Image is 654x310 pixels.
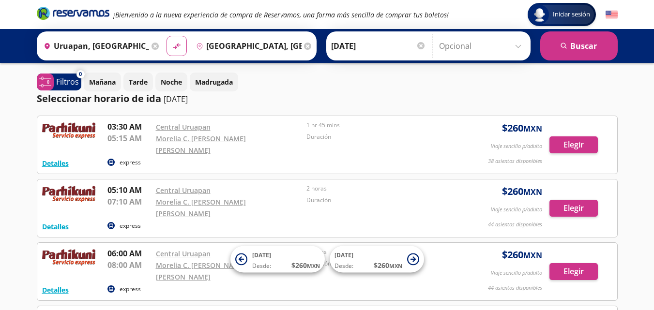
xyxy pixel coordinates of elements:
[502,184,542,199] span: $ 260
[42,221,69,232] button: Detalles
[491,142,542,150] p: Viaje sencillo p/adulto
[502,248,542,262] span: $ 260
[307,262,320,269] small: MXN
[549,136,598,153] button: Elegir
[155,73,187,91] button: Noche
[306,121,453,130] p: 1 hr 45 mins
[42,248,95,267] img: RESERVAMOS
[523,187,542,197] small: MXN
[330,246,424,273] button: [DATE]Desde:$260MXN
[107,248,151,259] p: 06:00 AM
[549,200,598,217] button: Elegir
[79,70,82,78] span: 0
[488,221,542,229] p: 44 asientos disponibles
[389,262,402,269] small: MXN
[335,262,353,270] span: Desde:
[120,285,141,294] p: express
[439,34,526,58] input: Opcional
[107,133,151,144] p: 05:15 AM
[120,158,141,167] p: express
[42,184,95,204] img: RESERVAMOS
[306,133,453,141] p: Duración
[129,77,148,87] p: Tarde
[291,260,320,270] span: $ 260
[37,74,81,90] button: 0Filtros
[84,73,121,91] button: Mañana
[156,186,211,195] a: Central Uruapan
[42,158,69,168] button: Detalles
[37,6,109,23] a: Brand Logo
[331,34,426,58] input: Elegir Fecha
[42,121,95,140] img: RESERVAMOS
[156,134,246,155] a: Morelia C. [PERSON_NAME] [PERSON_NAME]
[523,123,542,134] small: MXN
[549,10,594,19] span: Iniciar sesión
[156,122,211,132] a: Central Uruapan
[491,206,542,214] p: Viaje sencillo p/adulto
[42,285,69,295] button: Detalles
[37,91,161,106] p: Seleccionar horario de ida
[192,34,302,58] input: Buscar Destino
[190,73,238,91] button: Madrugada
[37,6,109,20] i: Brand Logo
[523,250,542,261] small: MXN
[107,196,151,207] p: 07:10 AM
[335,251,353,259] span: [DATE]
[113,10,449,19] em: ¡Bienvenido a la nueva experiencia de compra de Reservamos, una forma más sencilla de comprar tus...
[156,249,211,258] a: Central Uruapan
[40,34,149,58] input: Buscar Origen
[156,261,246,281] a: Morelia C. [PERSON_NAME] [PERSON_NAME]
[107,259,151,271] p: 08:00 AM
[549,263,598,280] button: Elegir
[502,121,542,135] span: $ 260
[488,284,542,292] p: 44 asientos disponibles
[252,262,271,270] span: Desde:
[123,73,153,91] button: Tarde
[488,157,542,165] p: 38 asientos disponibles
[195,77,233,87] p: Madrugada
[107,184,151,196] p: 05:10 AM
[374,260,402,270] span: $ 260
[164,93,188,105] p: [DATE]
[306,184,453,193] p: 2 horas
[120,221,141,230] p: express
[230,246,325,273] button: [DATE]Desde:$260MXN
[306,196,453,205] p: Duración
[89,77,116,87] p: Mañana
[540,31,618,60] button: Buscar
[252,251,271,259] span: [DATE]
[491,269,542,277] p: Viaje sencillo p/adulto
[161,77,182,87] p: Noche
[606,9,618,21] button: English
[107,121,151,133] p: 03:30 AM
[56,76,79,88] p: Filtros
[156,197,246,218] a: Morelia C. [PERSON_NAME] [PERSON_NAME]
